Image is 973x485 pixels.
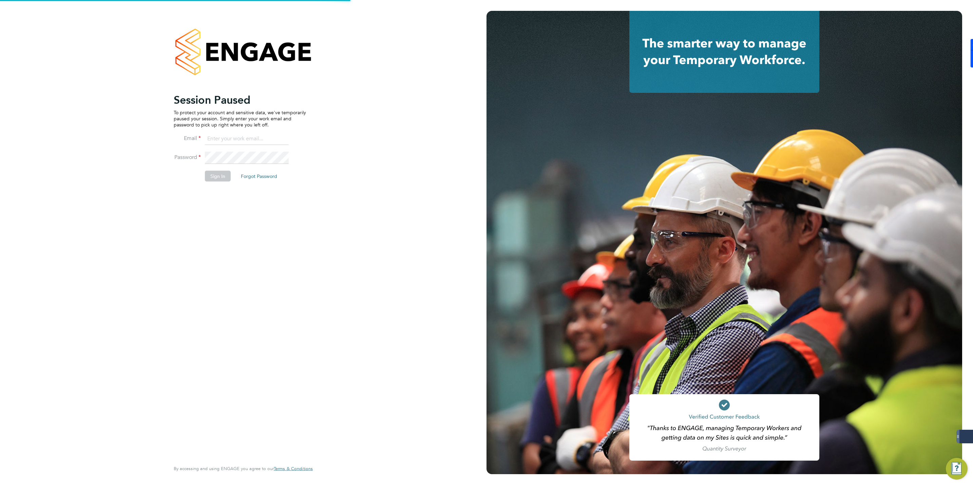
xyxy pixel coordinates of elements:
label: Email [174,135,201,142]
button: Sign In [205,171,231,182]
button: Forgot Password [235,171,283,182]
button: Engage Resource Center [946,458,968,480]
span: By accessing and using ENGAGE you agree to our [174,466,313,471]
label: Password [174,154,201,161]
a: Terms & Conditions [274,466,313,471]
input: Enter your work email... [205,133,289,145]
h2: Session Paused [174,93,306,106]
p: To protect your account and sensitive data, we've temporarily paused your session. Simply enter y... [174,109,306,128]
